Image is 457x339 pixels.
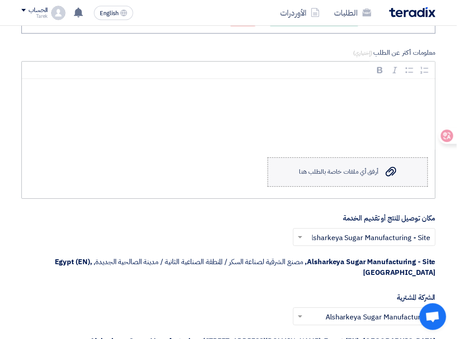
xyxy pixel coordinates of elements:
[51,6,65,20] img: profile_test.png
[22,79,435,150] div: Rich Text Editor, main
[100,10,118,16] span: English
[21,48,436,58] label: معلومات أكثر عن الطلب
[273,2,327,23] a: الأوردرات
[327,2,379,23] a: الطلبات
[354,49,373,57] span: (إختياري)
[305,257,436,267] span: Alsharkeya Sugar Manufacturing - Site,
[94,257,303,267] span: مصنع الشرقية لصناعة السكر / المنطقة الصناعية الثانية / مدينة الصالحية الجديدة,
[397,292,436,303] label: الشركة المشترية
[343,213,436,224] label: مكان توصيل المنتج أو تقديم الخدمة
[389,7,436,17] img: Teradix logo
[55,257,436,278] span: Egypt (EN), [GEOGRAPHIC_DATA]
[29,7,48,14] div: الحساب
[420,303,446,330] div: Open chat
[94,6,133,20] button: English
[21,14,48,19] div: Tarek
[299,168,379,176] div: أرفق أي ملفات خاصة بالطلب هنا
